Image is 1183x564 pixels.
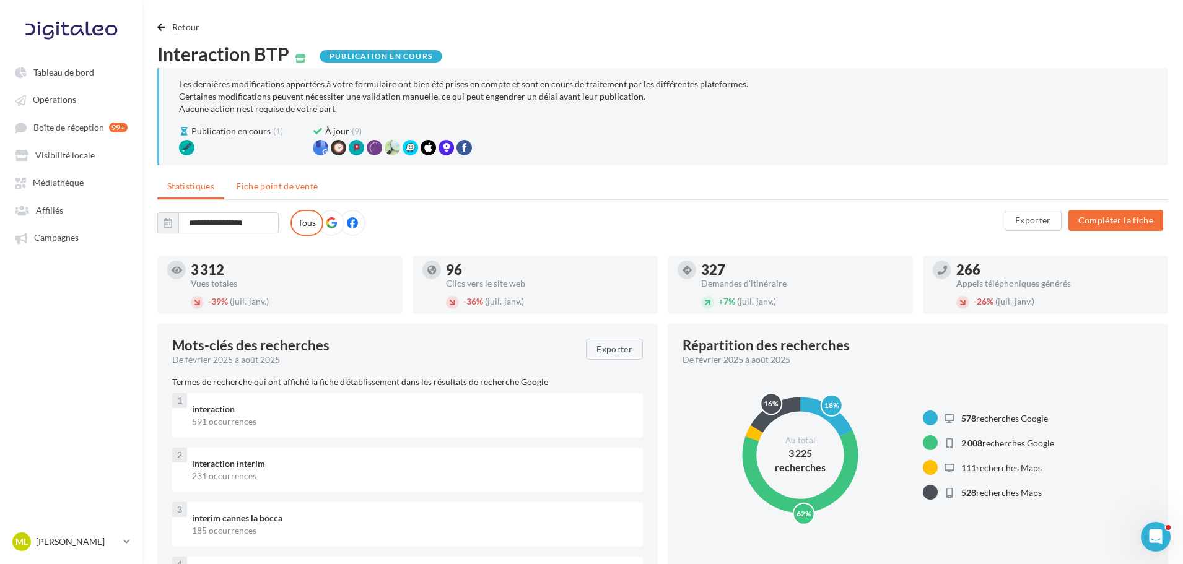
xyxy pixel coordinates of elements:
div: De février 2025 à août 2025 [172,354,576,366]
a: Opérations [7,88,135,110]
div: 266 [956,263,1158,277]
span: recherches Maps [961,487,1042,498]
div: Publication en cours [320,50,442,63]
a: Boîte de réception 99+ [7,116,135,139]
span: (9) [352,125,362,137]
button: Exporter [586,339,643,360]
span: Boîte de réception [33,122,104,132]
a: ML [PERSON_NAME] [10,530,133,553]
div: 3 [172,502,187,517]
span: Opérations [33,95,76,105]
span: 111 [961,462,976,473]
p: Termes de recherche qui ont affiché la fiche d'établissement dans les résultats de recherche Google [172,376,643,388]
span: Tableau de bord [33,67,94,77]
a: Compléter la fiche [1063,214,1168,225]
span: Interaction BTP [157,45,289,63]
span: Visibilité locale [35,150,95,160]
div: interaction interim [192,458,633,470]
span: Retour [172,22,200,32]
span: - [974,296,977,306]
span: 7% [718,296,735,306]
span: Campagnes [34,233,79,243]
span: 2 008 [961,438,982,448]
div: interaction [192,403,633,415]
div: 185 occurrences [192,524,633,537]
button: Compléter la fiche [1068,210,1163,231]
span: Fiche point de vente [236,181,318,191]
span: recherches Google [961,413,1048,423]
iframe: Intercom live chat [1141,522,1171,552]
span: Affiliés [36,205,63,215]
div: 99+ [109,123,128,132]
span: ML [15,536,28,548]
span: Publication en cours [191,125,271,137]
div: 3 312 [191,263,393,277]
div: 591 occurrences [192,415,633,428]
div: Appels téléphoniques générés [956,279,1158,288]
span: recherches Maps [961,462,1042,473]
button: Exporter [1005,210,1062,231]
a: Campagnes [7,226,135,248]
span: 26% [974,296,993,306]
a: Affiliés [7,199,135,221]
a: Médiathèque [7,171,135,193]
span: Médiathèque [33,178,84,188]
div: 231 occurrences [192,470,633,482]
span: (juil.-janv.) [737,296,776,306]
div: 96 [446,263,648,277]
div: Clics vers le site web [446,279,648,288]
a: Visibilité locale [7,144,135,166]
p: [PERSON_NAME] [36,536,118,548]
div: Demandes d'itinéraire [701,279,903,288]
span: 39% [208,296,228,306]
span: (juil.-janv.) [485,296,524,306]
div: Les dernières modifications apportées à votre formulaire ont bien été prises en compte et sont en... [179,78,1148,115]
span: - [208,296,211,306]
span: (1) [273,125,283,137]
div: Répartition des recherches [683,339,850,352]
a: Tableau de bord [7,61,135,83]
span: 528 [961,487,976,498]
button: Retour [157,20,205,35]
div: 2 [172,448,187,462]
span: 578 [961,413,976,423]
span: recherches Google [961,438,1054,448]
span: 36% [463,296,483,306]
span: + [718,296,723,306]
div: De février 2025 à août 2025 [683,354,1143,366]
div: Vues totales [191,279,393,288]
span: (juil.-janv.) [995,296,1034,306]
span: Mots-clés des recherches [172,339,330,352]
div: 1 [172,393,187,408]
span: À jour [325,125,349,137]
label: Tous [290,210,323,236]
div: 327 [701,263,903,277]
div: interim cannes la bocca [192,512,633,524]
span: - [463,296,466,306]
span: (juil.-janv.) [230,296,269,306]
